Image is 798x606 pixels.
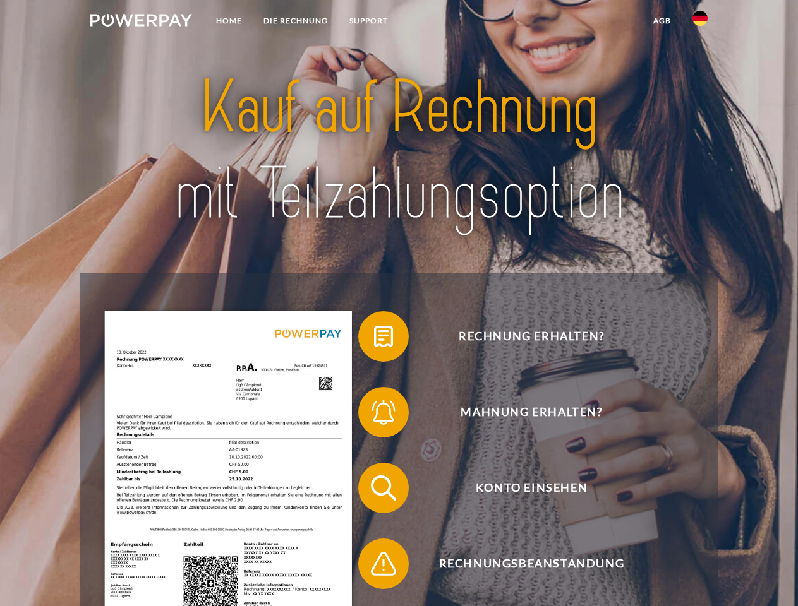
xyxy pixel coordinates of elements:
img: title-powerpay_de.svg [121,61,677,242]
button: Mahnung erhalten? [358,387,687,437]
img: logo-powerpay-white.svg [90,14,192,27]
a: DIE RECHNUNG [253,9,339,32]
span: Mahnung erhalten? [377,387,686,437]
a: Home [205,9,253,32]
button: Rechnung erhalten? [358,311,687,362]
a: SUPPORT [339,9,399,32]
span: Rechnung erhalten? [377,311,686,362]
img: qb_search.svg [368,472,399,504]
img: de [692,11,708,26]
button: Konto einsehen [358,463,687,513]
span: Rechnungsbeanstandung [377,538,686,589]
span: Konto einsehen [377,463,686,513]
a: agb [643,9,682,32]
img: qb_bell.svg [368,396,399,428]
img: qb_bill.svg [368,321,399,352]
img: qb_warning.svg [368,548,399,579]
button: Rechnungsbeanstandung [358,538,687,589]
